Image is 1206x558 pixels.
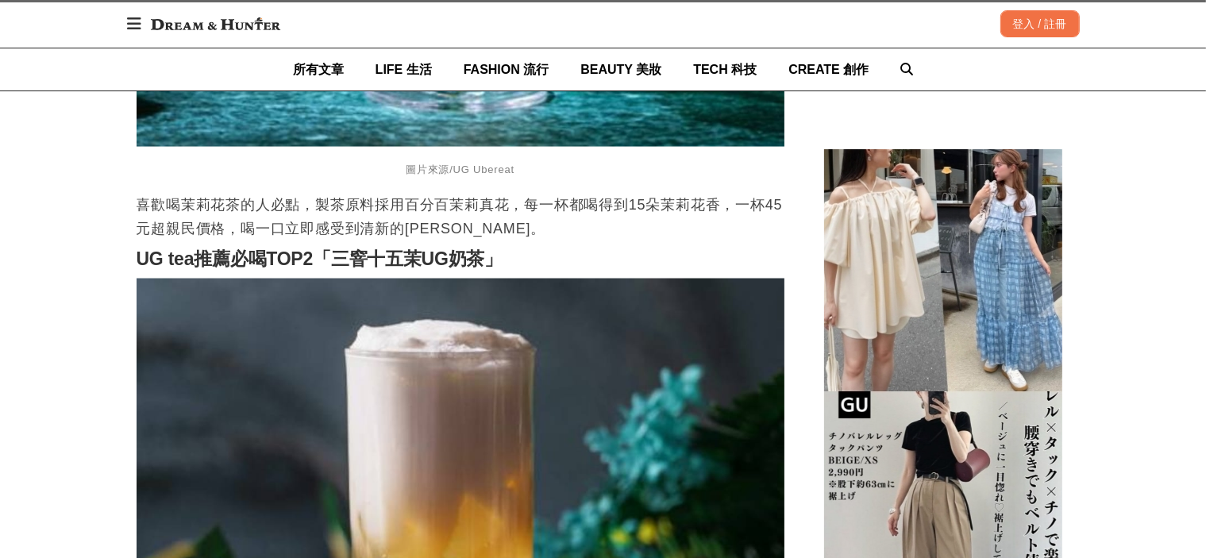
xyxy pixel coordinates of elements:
p: 喜歡喝茉莉花茶的人必點，製茶原料採用百分百茉莉真花，每一杯都喝得到15朵茉莉花香，一杯45元超親民價格，喝一口立即感受到清新的[PERSON_NAME]。 [137,193,784,241]
h2: UG tea推薦必喝TOP2「三窨十五茉UG奶茶」 [137,248,784,271]
a: 所有文章 [293,48,344,90]
span: TECH 科技 [693,63,757,76]
span: CREATE 創作 [788,63,869,76]
span: 所有文章 [293,63,344,76]
span: 圖片來源/UG Ubereat [406,164,514,175]
span: FASHION 流行 [464,63,549,76]
div: 登入 / 註冊 [1000,10,1080,37]
a: LIFE 生活 [376,48,432,90]
a: FASHION 流行 [464,48,549,90]
span: BEAUTY 美妝 [580,63,661,76]
a: TECH 科技 [693,48,757,90]
span: LIFE 生活 [376,63,432,76]
a: BEAUTY 美妝 [580,48,661,90]
img: Dream & Hunter [143,10,288,38]
a: CREATE 創作 [788,48,869,90]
